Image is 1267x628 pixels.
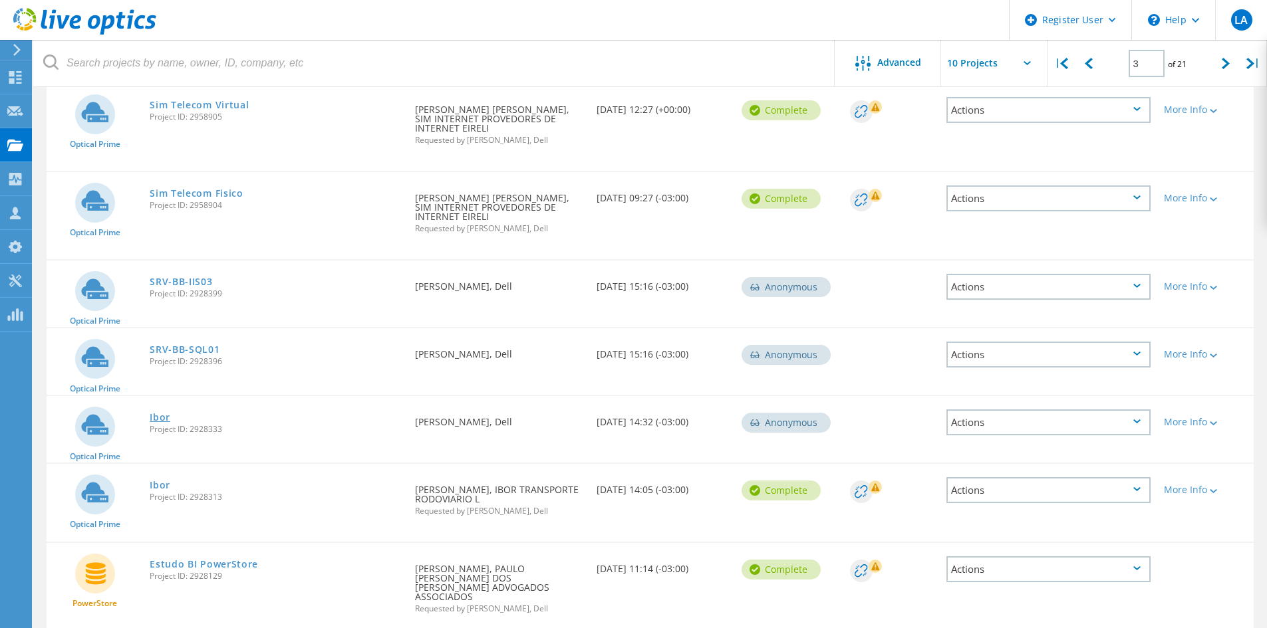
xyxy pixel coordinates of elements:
div: [PERSON_NAME], Dell [408,396,589,440]
span: Project ID: 2928129 [150,572,402,580]
span: Requested by [PERSON_NAME], Dell [415,136,583,144]
div: Actions [946,274,1151,300]
span: LA [1234,15,1248,25]
div: Actions [946,342,1151,367]
div: More Info [1164,485,1247,494]
div: Anonymous [742,413,831,433]
div: [PERSON_NAME], Dell [408,261,589,304]
div: [DATE] 15:16 (-03:00) [590,328,735,372]
a: Ibor [150,413,170,422]
div: [PERSON_NAME], PAULO [PERSON_NAME] DOS [PERSON_NAME] ADVOGADOS ASSOCIADOS [408,543,589,626]
div: Actions [946,97,1151,123]
div: Actions [946,556,1151,582]
div: | [1240,40,1267,87]
div: Complete [742,100,821,120]
div: [DATE] 12:27 (+00:00) [590,84,735,128]
div: | [1048,40,1075,87]
span: Optical Prime [70,317,120,325]
a: Sim Telecom Virtual [150,100,249,110]
a: SRV-BB-SQL01 [150,345,219,354]
span: Project ID: 2928399 [150,290,402,298]
div: [DATE] 15:16 (-03:00) [590,261,735,304]
a: Ibor [150,480,170,490]
div: More Info [1164,282,1247,291]
div: More Info [1164,350,1247,359]
span: Optical Prime [70,520,120,528]
a: SRV-BB-IIS03 [150,277,212,286]
span: PowerStore [72,599,117,607]
input: Search projects by name, owner, ID, company, etc [33,40,835,86]
span: Optical Prime [70,453,120,461]
span: Project ID: 2958904 [150,201,402,209]
div: Actions [946,185,1151,211]
div: More Info [1164,193,1247,203]
div: [PERSON_NAME], Dell [408,328,589,372]
div: [DATE] 14:05 (-03:00) [590,464,735,508]
div: Complete [742,560,821,579]
span: Project ID: 2958905 [150,113,402,121]
div: [DATE] 14:32 (-03:00) [590,396,735,440]
a: Sim Telecom Fisico [150,189,243,198]
div: [DATE] 09:27 (-03:00) [590,172,735,216]
div: [PERSON_NAME], IBOR TRANSPORTE RODOVIARIO L [408,464,589,528]
span: Optical Prime [70,140,120,148]
div: [DATE] 11:14 (-03:00) [590,543,735,587]
span: Requested by [PERSON_NAME], Dell [415,605,583,613]
span: Requested by [PERSON_NAME], Dell [415,507,583,515]
span: Optical Prime [70,229,120,237]
div: Complete [742,480,821,500]
div: Actions [946,477,1151,503]
div: [PERSON_NAME] [PERSON_NAME], SIM INTERNET PROVEDORES DE INTERNET EIRELI [408,84,589,157]
span: Project ID: 2928313 [150,493,402,501]
div: Complete [742,189,821,209]
div: More Info [1164,105,1247,114]
span: Project ID: 2928333 [150,425,402,433]
a: Estudo BI PowerStore [150,560,258,569]
span: Optical Prime [70,385,120,393]
svg: \n [1148,14,1160,26]
a: Live Optics Dashboard [13,28,156,37]
span: Project ID: 2928396 [150,358,402,366]
span: Advanced [877,58,921,67]
span: Requested by [PERSON_NAME], Dell [415,225,583,233]
span: of 21 [1168,58,1187,70]
div: Anonymous [742,277,831,297]
div: [PERSON_NAME] [PERSON_NAME], SIM INTERNET PROVEDORES DE INTERNET EIRELI [408,172,589,246]
div: More Info [1164,417,1247,427]
div: Anonymous [742,345,831,365]
div: Actions [946,409,1151,435]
